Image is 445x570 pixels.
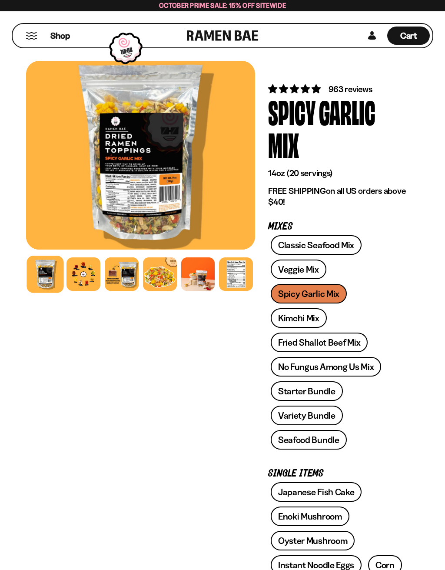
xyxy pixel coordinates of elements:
[271,482,362,502] a: Japanese Fish Cake
[159,1,286,10] span: October Prime Sale: 15% off Sitewide
[268,470,406,478] p: Single Items
[50,30,70,42] span: Shop
[271,507,349,526] a: Enoki Mushroom
[271,430,347,450] a: Seafood Bundle
[26,32,37,40] button: Mobile Menu Trigger
[268,83,322,94] span: 4.75 stars
[268,168,406,179] p: 14oz (20 servings)
[268,223,406,231] p: Mixes
[271,406,343,425] a: Variety Bundle
[268,186,406,207] p: on all US orders above $40!
[271,235,362,255] a: Classic Seafood Mix
[271,333,368,352] a: Fried Shallot Beef Mix
[271,308,327,328] a: Kimchi Mix
[268,95,315,128] div: Spicy
[271,531,355,550] a: Oyster Mushroom
[271,260,326,279] a: Veggie Mix
[271,357,381,377] a: No Fungus Among Us Mix
[319,95,375,128] div: Garlic
[50,27,70,45] a: Shop
[271,381,343,401] a: Starter Bundle
[268,186,325,196] strong: FREE SHIPPING
[400,30,417,41] span: Cart
[268,128,299,160] div: Mix
[387,24,430,47] div: Cart
[329,84,372,94] span: 963 reviews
